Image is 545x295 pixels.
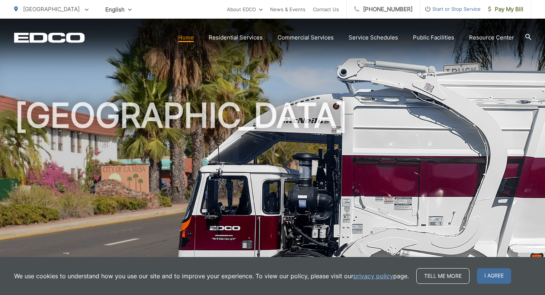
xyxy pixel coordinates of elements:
a: Home [178,33,194,42]
a: Public Facilities [413,33,454,42]
span: English [100,3,137,16]
p: We use cookies to understand how you use our site and to improve your experience. To view our pol... [14,272,409,280]
a: Contact Us [313,5,339,14]
span: I agree [477,268,511,284]
a: Residential Services [209,33,263,42]
a: Service Schedules [349,33,398,42]
a: Commercial Services [278,33,334,42]
a: News & Events [270,5,305,14]
a: About EDCO [227,5,263,14]
a: EDCD logo. Return to the homepage. [14,32,85,43]
a: privacy policy [353,272,393,280]
span: [GEOGRAPHIC_DATA] [23,6,80,13]
a: Resource Center [469,33,514,42]
span: Pay My Bill [488,5,523,14]
a: Tell me more [416,268,469,284]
